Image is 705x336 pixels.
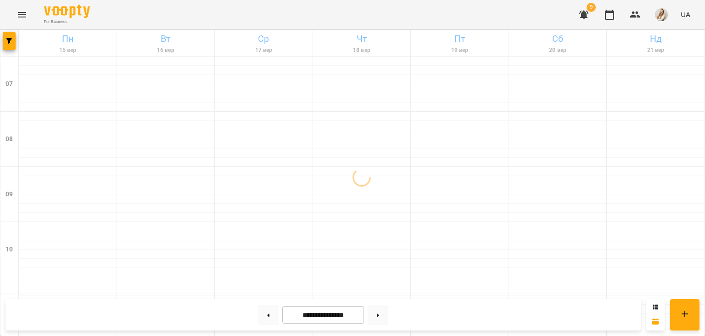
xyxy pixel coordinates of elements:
[216,46,311,55] h6: 17 вер
[677,6,694,23] button: UA
[314,32,409,46] h6: Чт
[6,79,13,89] h6: 07
[44,5,90,18] img: Voopty Logo
[216,32,311,46] h6: Ср
[681,10,690,19] span: UA
[412,46,507,55] h6: 19 вер
[655,8,668,21] img: db46d55e6fdf8c79d257263fe8ff9f52.jpeg
[20,32,115,46] h6: Пн
[20,46,115,55] h6: 15 вер
[510,32,605,46] h6: Сб
[608,46,703,55] h6: 21 вер
[6,245,13,255] h6: 10
[608,32,703,46] h6: Нд
[118,46,213,55] h6: 16 вер
[314,46,409,55] h6: 18 вер
[412,32,507,46] h6: Пт
[44,19,90,25] span: For Business
[6,134,13,144] h6: 08
[587,3,596,12] span: 9
[6,189,13,199] h6: 09
[510,46,605,55] h6: 20 вер
[11,4,33,26] button: Menu
[118,32,213,46] h6: Вт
